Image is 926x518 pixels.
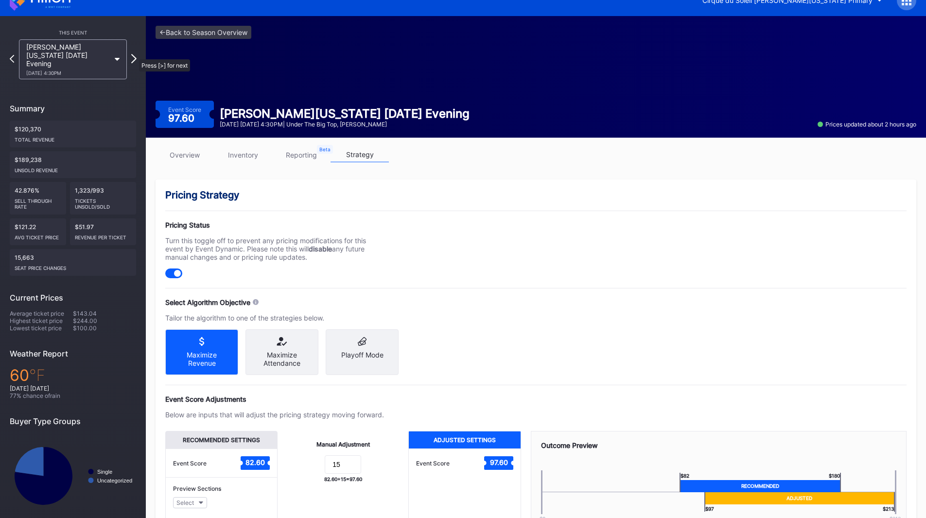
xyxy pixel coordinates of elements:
div: [PERSON_NAME][US_STATE] [DATE] Evening [220,107,470,121]
div: seat price changes [15,261,131,271]
div: Average ticket price [10,310,73,317]
div: 82.60 + 15 = 97.60 [324,476,362,482]
div: Pricing Status [165,221,384,229]
div: Tickets Unsold/Sold [75,194,132,210]
text: Single [97,469,112,475]
div: Buyer Type Groups [10,416,136,426]
a: strategy [331,147,389,162]
div: $ 213 [883,504,895,512]
div: Maximize Revenue [173,351,230,367]
div: Current Prices [10,293,136,303]
text: Uncategorized [97,478,132,483]
div: Event Score [173,460,207,467]
div: Highest ticket price [10,317,73,324]
a: <-Back to Season Overview [156,26,251,39]
div: 77 % chance of rain [10,392,136,399]
div: 97.60 [168,113,197,123]
div: Recommended [680,480,841,492]
text: 82.60 [245,458,265,466]
div: Preview Sections [173,485,270,492]
div: 60 [10,366,136,385]
button: Select [173,497,207,508]
div: 15,663 [10,249,136,276]
div: This Event [10,30,136,36]
div: Outcome Preview [541,441,897,449]
div: [DATE] [DATE] 4:30PM | Under the Big Top, [PERSON_NAME] [220,121,470,128]
div: [DATE] 4:30PM [26,70,110,76]
div: Below are inputs that will adjust the pricing strategy moving forward. [165,411,384,419]
div: Sell Through Rate [15,194,61,210]
div: $120,370 [10,121,136,147]
div: Manual Adjustment [316,441,370,448]
div: Recommended Settings [166,431,277,448]
div: Event Score [168,106,201,113]
div: Select Algorithm Objective [165,298,250,306]
div: Unsold Revenue [15,163,131,173]
div: Playoff Mode [333,351,391,359]
div: $121.22 [10,218,66,245]
span: ℉ [29,366,45,385]
div: Avg ticket price [15,231,61,240]
div: Maximize Attendance [253,351,311,367]
strong: disable [309,245,332,253]
div: Adjusted Settings [409,431,520,448]
a: inventory [214,147,272,162]
div: Summary [10,104,136,113]
div: $143.04 [73,310,136,317]
div: Pricing Strategy [165,189,907,201]
div: $ 180 [829,473,841,480]
div: [PERSON_NAME][US_STATE] [DATE] Evening [26,43,110,76]
text: 97.60 [489,458,507,466]
div: $189,238 [10,151,136,178]
div: 42.876% [10,182,66,214]
div: $100.00 [73,324,136,332]
div: Total Revenue [15,133,131,143]
div: $ 82 [680,473,689,480]
div: $244.00 [73,317,136,324]
div: Weather Report [10,349,136,358]
div: Event Score [416,460,450,467]
div: Adjusted [704,492,895,504]
a: reporting [272,147,331,162]
div: Select [176,499,194,506]
div: Revenue per ticket [75,231,132,240]
div: 1,323/993 [70,182,137,214]
a: overview [156,147,214,162]
div: $51.97 [70,218,137,245]
div: Tailor the algorithm to one of the strategies below. [165,314,384,322]
div: $ 97 [704,504,714,512]
div: [DATE] [DATE] [10,385,136,392]
div: Turn this toggle off to prevent any pricing modifications for this event by Event Dynamic. Please... [165,236,384,261]
div: Event Score Adjustments [165,395,907,403]
div: Prices updated about 2 hours ago [818,121,916,128]
div: Lowest ticket price [10,324,73,332]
